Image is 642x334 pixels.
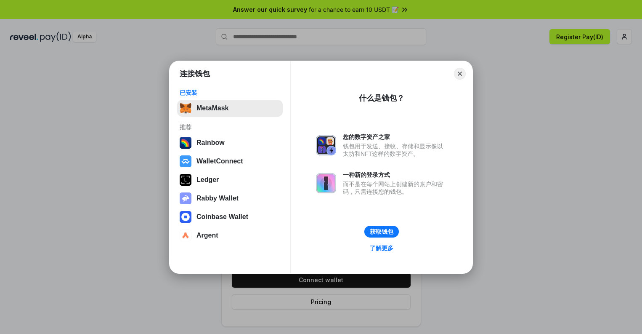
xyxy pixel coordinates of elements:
button: WalletConnect [177,153,283,170]
button: Rainbow [177,134,283,151]
div: Argent [196,232,218,239]
img: svg+xml,%3Csvg%20width%3D%22120%22%20height%3D%22120%22%20viewBox%3D%220%200%20120%20120%22%20fil... [180,137,191,149]
button: Argent [177,227,283,244]
img: svg+xml,%3Csvg%20fill%3D%22none%22%20height%3D%2233%22%20viewBox%3D%220%200%2035%2033%22%20width%... [180,102,191,114]
img: svg+xml,%3Csvg%20width%3D%2228%22%20height%3D%2228%22%20viewBox%3D%220%200%2028%2028%22%20fill%3D... [180,211,191,223]
button: Rabby Wallet [177,190,283,207]
div: 推荐 [180,123,280,131]
div: Rabby Wallet [196,195,239,202]
div: 一种新的登录方式 [343,171,447,179]
div: 而不是在每个网站上创建新的账户和密码，只需连接您的钱包。 [343,180,447,195]
img: svg+xml,%3Csvg%20width%3D%2228%22%20height%3D%2228%22%20viewBox%3D%220%200%2028%2028%22%20fill%3D... [180,230,191,241]
div: 您的数字资产之家 [343,133,447,141]
img: svg+xml,%3Csvg%20xmlns%3D%22http%3A%2F%2Fwww.w3.org%2F2000%2Fsvg%22%20fill%3D%22none%22%20viewBox... [316,135,336,155]
div: 什么是钱包？ [359,93,404,103]
div: WalletConnect [196,158,243,165]
img: svg+xml,%3Csvg%20xmlns%3D%22http%3A%2F%2Fwww.w3.org%2F2000%2Fsvg%22%20fill%3D%22none%22%20viewBox... [316,173,336,193]
button: Close [454,68,466,80]
button: 获取钱包 [364,226,399,238]
img: svg+xml,%3Csvg%20width%3D%2228%22%20height%3D%2228%22%20viewBox%3D%220%200%2028%2028%22%20fill%3D... [180,155,191,167]
div: 了解更多 [370,244,393,252]
button: MetaMask [177,100,283,117]
img: svg+xml,%3Csvg%20xmlns%3D%22http%3A%2F%2Fwww.w3.org%2F2000%2Fsvg%22%20fill%3D%22none%22%20viewBox... [180,192,191,204]
div: 获取钱包 [370,228,393,235]
div: 已安装 [180,89,280,96]
a: 了解更多 [365,243,398,254]
button: Coinbase Wallet [177,208,283,225]
div: MetaMask [196,104,228,112]
div: Rainbow [196,139,225,147]
img: svg+xml,%3Csvg%20xmlns%3D%22http%3A%2F%2Fwww.w3.org%2F2000%2Fsvg%22%20width%3D%2228%22%20height%3... [180,174,191,186]
div: Ledger [196,176,219,184]
div: Coinbase Wallet [196,213,248,221]
button: Ledger [177,171,283,188]
div: 钱包用于发送、接收、存储和显示像以太坊和NFT这样的数字资产。 [343,142,447,158]
h1: 连接钱包 [180,69,210,79]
